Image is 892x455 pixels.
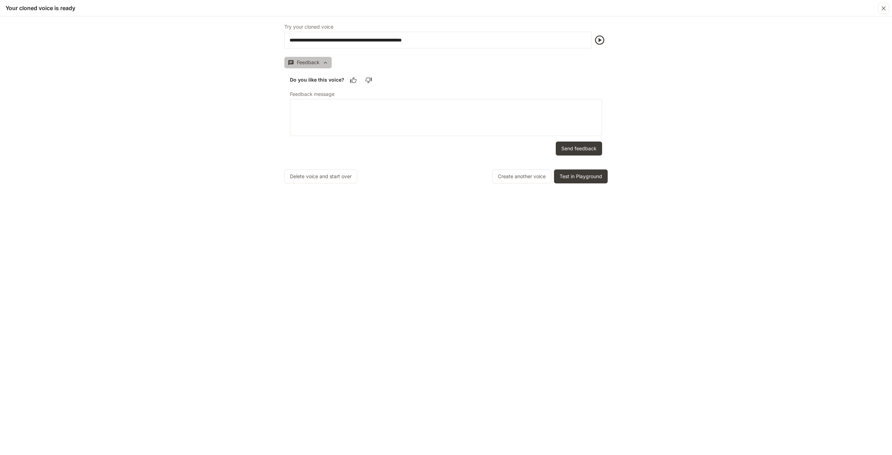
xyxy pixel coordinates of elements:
[290,76,344,83] h6: Do you like this voice?
[6,4,75,12] h5: Your cloned voice is ready
[290,92,334,97] p: Feedback message
[284,24,333,29] p: Try your cloned voice
[556,142,602,156] button: Send feedback
[284,169,357,183] button: Delete voice and start over
[554,169,608,183] button: Test in Playground
[492,169,551,183] button: Create another voice
[284,57,332,68] button: Feedback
